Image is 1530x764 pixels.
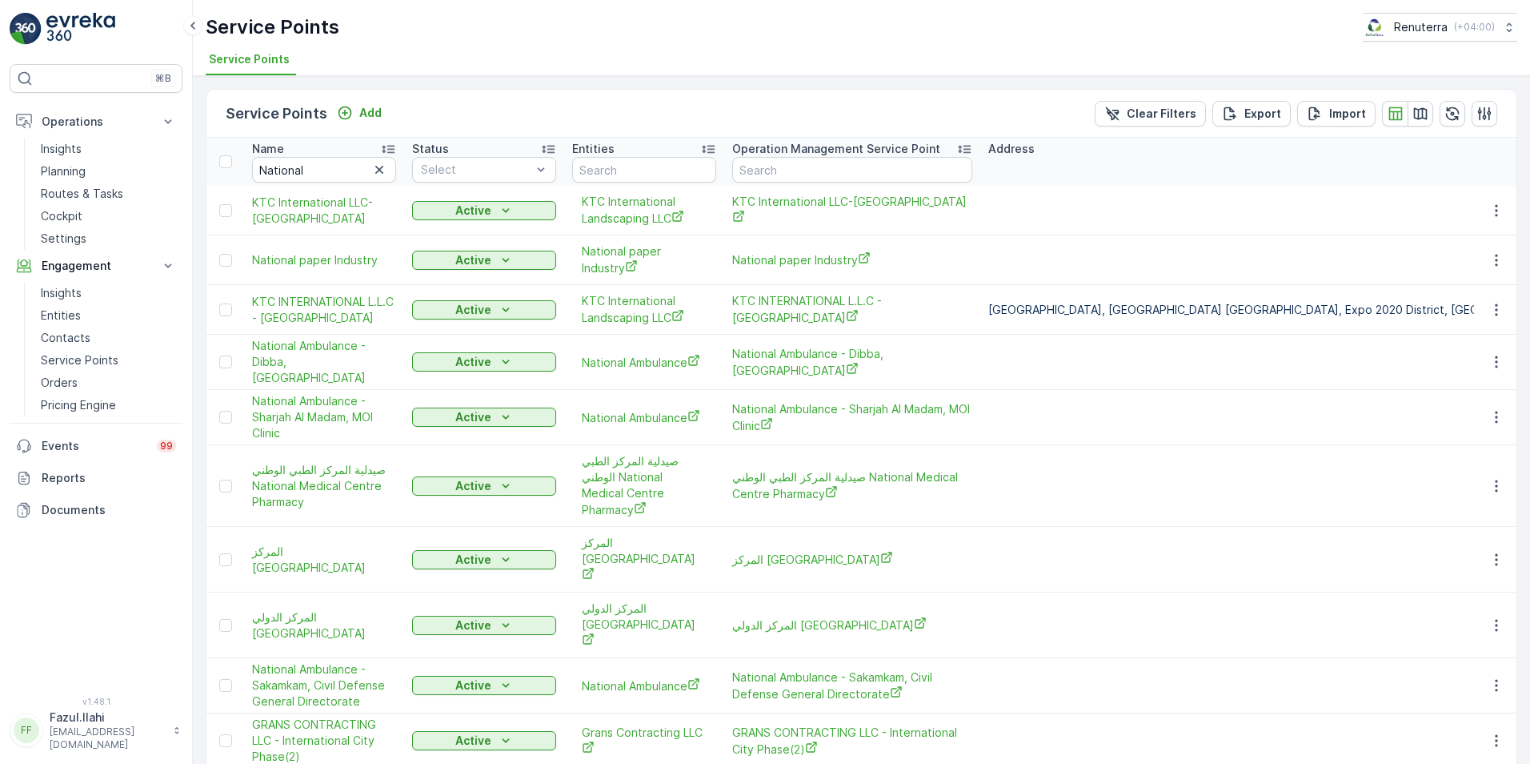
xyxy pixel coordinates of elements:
p: Fazul.Ilahi [50,710,165,726]
a: Insights [34,138,182,160]
span: KTC International LLC-[GEOGRAPHIC_DATA] [732,194,972,227]
p: Orders [41,375,78,391]
input: Search [732,157,972,183]
a: National Ambulance - Sakamkam, Civil Defense General Directorate [252,661,396,710]
p: Entities [41,308,81,324]
p: Insights [41,141,82,157]
span: المركز الدولي [GEOGRAPHIC_DATA] [582,601,707,649]
button: Import [1297,101,1376,127]
a: Pricing Engine [34,394,182,416]
a: KTC International Landscaping LLC [582,194,707,227]
a: National paper Industry [252,252,396,268]
a: KTC INTERNATIONAL L.L.C - Dubai Expo Village [252,294,396,326]
button: Add [330,103,388,123]
a: صيدلية المركز الطبي الوطني National Medical Centre Pharmacy [732,469,972,502]
p: Entities [572,141,615,157]
p: Active [455,552,491,568]
button: Clear Filters [1095,101,1206,127]
span: National Ambulance [582,354,707,371]
span: v 1.48.1 [10,697,182,706]
p: Active [455,203,491,219]
button: Renuterra(+04:00) [1363,13,1517,42]
div: FF [14,718,39,743]
p: Service Points [41,352,118,368]
a: Orders [34,372,182,394]
p: [EMAIL_ADDRESS][DOMAIN_NAME] [50,726,165,751]
p: ( +04:00 ) [1454,21,1495,34]
button: Active [412,476,556,496]
p: Active [455,302,491,318]
span: Service Points [209,51,290,67]
button: Export [1212,101,1291,127]
a: Planning [34,160,182,183]
a: National Ambulance - Sharjah Al Madam, MOI Clinic [732,401,972,434]
a: National Ambulance [582,409,707,426]
a: GRANS CONTRACTING LLC - International City Phase(2) [732,725,972,758]
button: FFFazul.Ilahi[EMAIL_ADDRESS][DOMAIN_NAME] [10,710,182,751]
a: المركز الدولي الطبي International medical center [732,617,972,633]
p: Contacts [41,330,90,346]
div: Toggle Row Selected [219,619,232,632]
button: Engagement [10,250,182,282]
a: Cockpit [34,205,182,227]
p: Renuterra [1394,19,1448,35]
p: Active [455,617,491,633]
span: المركز الدولي [GEOGRAPHIC_DATA] [252,609,396,641]
p: Events [42,438,147,454]
button: Operations [10,106,182,138]
a: المركز الدولي الطبي International medical center [582,601,707,649]
a: KTC International LLC-Coca Cola Arena [252,195,396,227]
a: Grans Contracting LLC [582,725,707,758]
a: Events99 [10,430,182,462]
button: Active [412,201,556,220]
p: Service Points [206,14,339,40]
p: Active [455,354,491,370]
span: KTC International LLC-[GEOGRAPHIC_DATA] [252,195,396,227]
p: Import [1329,106,1366,122]
div: Toggle Row Selected [219,480,232,493]
p: Add [359,105,382,121]
a: National paper Industry [732,251,972,268]
button: Active [412,676,556,695]
div: Toggle Row Selected [219,204,232,217]
p: Export [1244,106,1281,122]
img: logo_light-DOdMpM7g.png [46,13,115,45]
p: Routes & Tasks [41,186,123,202]
button: Active [412,616,556,635]
span: صيدلية المركز الطبي الوطني National Medical Centre Pharmacy [252,462,396,510]
button: Active [412,550,556,569]
a: المركز الطبي الوطني National Medical Centre [582,535,707,584]
span: National Ambulance [582,678,707,694]
p: Status [412,141,449,157]
a: صيدلية المركز الطبي الوطني National Medical Centre Pharmacy [582,453,707,518]
p: Name [252,141,284,157]
button: Active [412,300,556,320]
a: National paper Industry [582,243,707,276]
p: Active [455,733,491,749]
a: KTC INTERNATIONAL L.L.C - Dubai Expo Village [732,293,972,326]
span: National Ambulance - Sakamkam, Civil Defense General Directorate [732,670,972,702]
a: المركز الدولي الطبي International medical center [252,609,396,641]
button: Active [412,408,556,427]
p: Cockpit [41,208,82,224]
a: Insights [34,282,182,304]
a: Routes & Tasks [34,183,182,205]
p: Operation Management Service Point [732,141,940,157]
a: National Ambulance - Dibba, Main Police Station [732,346,972,379]
p: Planning [41,163,86,179]
div: Toggle Row Selected [219,734,232,747]
div: Toggle Row Selected [219,356,232,368]
a: Settings [34,227,182,250]
span: المركز الدولي [GEOGRAPHIC_DATA] [732,617,972,633]
span: KTC INTERNATIONAL L.L.C - [GEOGRAPHIC_DATA] [252,294,396,326]
a: KTC International Landscaping LLC [582,293,707,326]
input: Search [252,157,396,183]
